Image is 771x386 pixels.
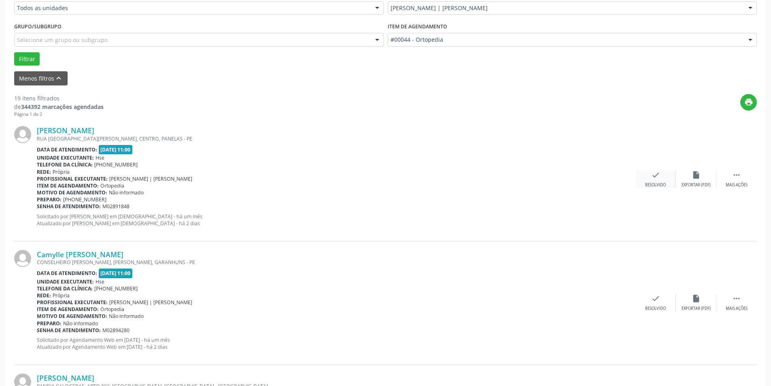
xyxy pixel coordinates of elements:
label: Item de agendamento [388,20,447,33]
button: print [740,94,757,111]
b: Data de atendimento: [37,270,97,277]
span: Hse [96,154,104,161]
i: keyboard_arrow_up [54,74,63,83]
i: check [651,294,660,303]
div: Mais ações [726,182,748,188]
button: Menos filtroskeyboard_arrow_up [14,71,68,85]
b: Profissional executante: [37,299,108,306]
b: Item de agendamento: [37,306,99,313]
div: de [14,102,104,111]
span: [PHONE_NUMBER] [94,161,138,168]
span: [DATE] 11:00 [99,269,133,278]
i:  [732,294,741,303]
span: Própria [53,168,70,175]
b: Preparo: [37,196,62,203]
label: Grupo/Subgrupo [14,20,62,33]
span: #00044 - Ortopedia [391,36,741,44]
b: Preparo: [37,320,62,327]
i: insert_drive_file [692,294,701,303]
div: CONSELHEIRO [PERSON_NAME], [PERSON_NAME], GARANHUNS - PE [37,259,635,266]
div: Resolvido [645,306,666,311]
p: Solicitado por [PERSON_NAME] em [DEMOGRAPHIC_DATA] - há um mês Atualizado por [PERSON_NAME] em [D... [37,213,635,227]
b: Senha de atendimento: [37,203,101,210]
b: Data de atendimento: [37,146,97,153]
span: Hse [96,278,104,285]
b: Item de agendamento: [37,182,99,189]
span: [PERSON_NAME] | [PERSON_NAME] [109,299,192,306]
span: Ortopedia [100,306,124,313]
b: Rede: [37,168,51,175]
span: [PERSON_NAME] | [PERSON_NAME] [109,175,192,182]
b: Motivo de agendamento: [37,313,107,320]
i: check [651,171,660,179]
b: Telefone da clínica: [37,285,93,292]
div: Exportar (PDF) [682,182,711,188]
i: print [744,98,753,107]
span: [PERSON_NAME] | [PERSON_NAME] [391,4,741,12]
span: Não informado [109,313,144,320]
img: img [14,126,31,143]
div: RUA [GEOGRAPHIC_DATA][PERSON_NAME], CENTRO, PANELAS - PE [37,135,635,142]
i:  [732,171,741,179]
span: M02894280 [102,327,130,334]
b: Unidade executante: [37,154,94,161]
button: Filtrar [14,52,40,66]
a: [PERSON_NAME] [37,373,94,382]
b: Motivo de agendamento: [37,189,107,196]
div: Resolvido [645,182,666,188]
span: M02891848 [102,203,130,210]
span: Ortopedia [100,182,124,189]
b: Unidade executante: [37,278,94,285]
p: Solicitado por Agendamento Web em [DATE] - há um mês Atualizado por Agendamento Web em [DATE] - h... [37,337,635,350]
span: Todos as unidades [17,4,367,12]
strong: 344392 marcações agendadas [21,103,104,111]
i: insert_drive_file [692,171,701,179]
div: Exportar (PDF) [682,306,711,311]
a: Camylle [PERSON_NAME] [37,250,123,259]
div: 19 itens filtrados [14,94,104,102]
div: Página 1 de 2 [14,111,104,118]
a: [PERSON_NAME] [37,126,94,135]
b: Profissional executante: [37,175,108,182]
div: Mais ações [726,306,748,311]
span: Selecione um grupo ou subgrupo [17,36,108,44]
span: Própria [53,292,70,299]
b: Rede: [37,292,51,299]
span: Não informado [109,189,144,196]
b: Senha de atendimento: [37,327,101,334]
b: Telefone da clínica: [37,161,93,168]
span: [PHONE_NUMBER] [94,285,138,292]
img: img [14,250,31,267]
span: [PHONE_NUMBER] [63,196,106,203]
span: Não informado [63,320,98,327]
span: [DATE] 11:00 [99,145,133,154]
